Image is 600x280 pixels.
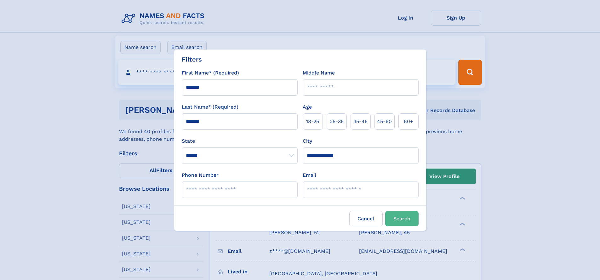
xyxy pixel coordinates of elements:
div: Filters [182,55,202,64]
label: Last Name* (Required) [182,103,238,111]
button: Search [385,211,419,226]
label: Middle Name [303,69,335,77]
label: City [303,137,312,145]
label: Cancel [349,211,383,226]
span: 35‑45 [353,118,368,125]
label: First Name* (Required) [182,69,239,77]
label: Email [303,171,316,179]
span: 25‑35 [330,118,344,125]
label: Age [303,103,312,111]
span: 18‑25 [306,118,319,125]
span: 45‑60 [377,118,392,125]
label: Phone Number [182,171,219,179]
span: 60+ [404,118,413,125]
label: State [182,137,298,145]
